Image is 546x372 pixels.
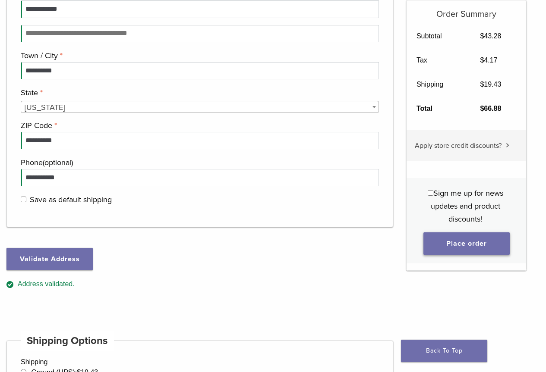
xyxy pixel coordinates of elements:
[6,248,93,270] button: Validate Address
[21,197,26,202] input: Save as default shipping
[480,56,484,64] span: $
[6,279,393,290] div: Address validated.
[407,97,470,121] th: Total
[21,86,377,99] label: State
[506,143,509,147] img: caret.svg
[407,72,470,97] th: Shipping
[431,188,503,224] span: Sign me up for news updates and product discounts!
[21,193,377,206] label: Save as default shipping
[480,105,501,112] bdi: 66.88
[21,119,377,132] label: ZIP Code
[21,49,377,62] label: Town / City
[480,81,484,88] span: $
[428,190,433,196] input: Sign me up for news updates and product discounts!
[415,141,502,150] span: Apply store credit discounts?
[21,101,379,113] span: Kansas
[401,340,487,362] a: Back To Top
[480,32,484,40] span: $
[423,232,510,255] button: Place order
[480,56,497,64] bdi: 4.17
[21,156,377,169] label: Phone
[407,24,470,48] th: Subtotal
[480,81,501,88] bdi: 19.43
[407,48,470,72] th: Tax
[407,0,526,19] h5: Order Summary
[480,105,484,112] span: $
[21,101,379,113] span: Kansas
[43,158,73,167] span: (optional)
[21,331,114,351] h4: Shipping Options
[480,32,501,40] bdi: 43.28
